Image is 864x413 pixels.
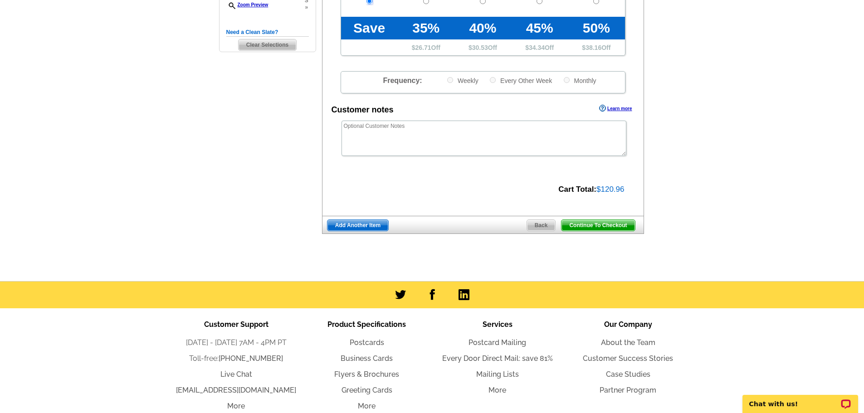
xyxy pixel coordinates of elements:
[490,77,496,83] input: Every Other Week
[489,76,552,85] label: Every Other Week
[220,370,252,379] a: Live Chat
[488,386,506,394] a: More
[511,39,568,55] td: $ Off
[601,338,655,347] a: About the Team
[226,28,309,37] h5: Need a Clean Slate?
[327,220,388,231] span: Add Another Item
[529,44,545,51] span: 34.34
[332,104,394,116] div: Customer notes
[341,17,398,39] td: Save
[568,39,625,55] td: $ Off
[558,185,596,194] strong: Cart Total:
[604,320,652,329] span: Our Company
[446,76,478,85] label: Weekly
[472,44,488,51] span: 30.53
[447,77,453,83] input: Weekly
[226,2,268,7] a: Zoom Preview
[358,402,376,410] a: More
[737,384,864,413] iframe: LiveChat chat widget
[239,39,296,50] span: Clear Selections
[596,185,624,194] span: $120.96
[383,77,422,84] span: Frequency:
[583,354,673,363] a: Customer Success Stories
[176,386,296,394] a: [EMAIL_ADDRESS][DOMAIN_NAME]
[564,77,570,83] input: Monthly
[527,219,556,231] a: Back
[415,44,431,51] span: 26.71
[454,39,511,55] td: $ Off
[304,4,308,11] span: »
[342,386,392,394] a: Greeting Cards
[469,338,526,347] a: Postcard Mailing
[454,17,511,39] td: 40%
[341,354,393,363] a: Business Cards
[561,220,635,231] span: Continue To Checkout
[568,17,625,39] td: 50%
[511,17,568,39] td: 45%
[227,402,245,410] a: More
[442,354,553,363] a: Every Door Direct Mail: save 81%
[327,320,406,329] span: Product Specifications
[171,337,302,348] li: [DATE] - [DATE] 7AM - 4PM PT
[398,17,454,39] td: 35%
[204,320,268,329] span: Customer Support
[476,370,519,379] a: Mailing Lists
[599,105,632,112] a: Learn more
[350,338,384,347] a: Postcards
[334,370,399,379] a: Flyers & Brochures
[563,76,596,85] label: Monthly
[327,219,389,231] a: Add Another Item
[398,39,454,55] td: $ Off
[483,320,513,329] span: Services
[600,386,656,394] a: Partner Program
[586,44,601,51] span: 38.16
[219,354,283,363] a: [PHONE_NUMBER]
[606,370,650,379] a: Case Studies
[171,353,302,364] li: Toll-free:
